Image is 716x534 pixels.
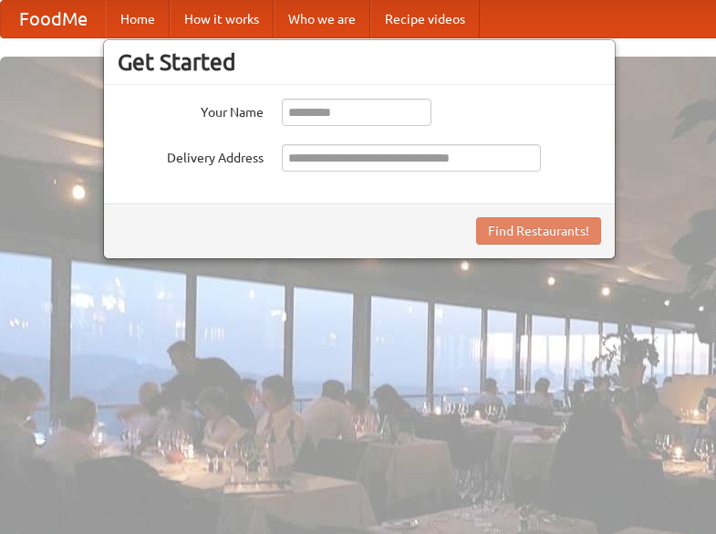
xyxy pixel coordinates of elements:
[274,1,370,37] a: Who we are
[370,1,480,37] a: Recipe videos
[1,1,106,37] a: FoodMe
[118,144,264,167] label: Delivery Address
[118,99,264,121] label: Your Name
[170,1,274,37] a: How it works
[106,1,170,37] a: Home
[118,48,601,76] h3: Get Started
[476,217,601,245] button: Find Restaurants!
